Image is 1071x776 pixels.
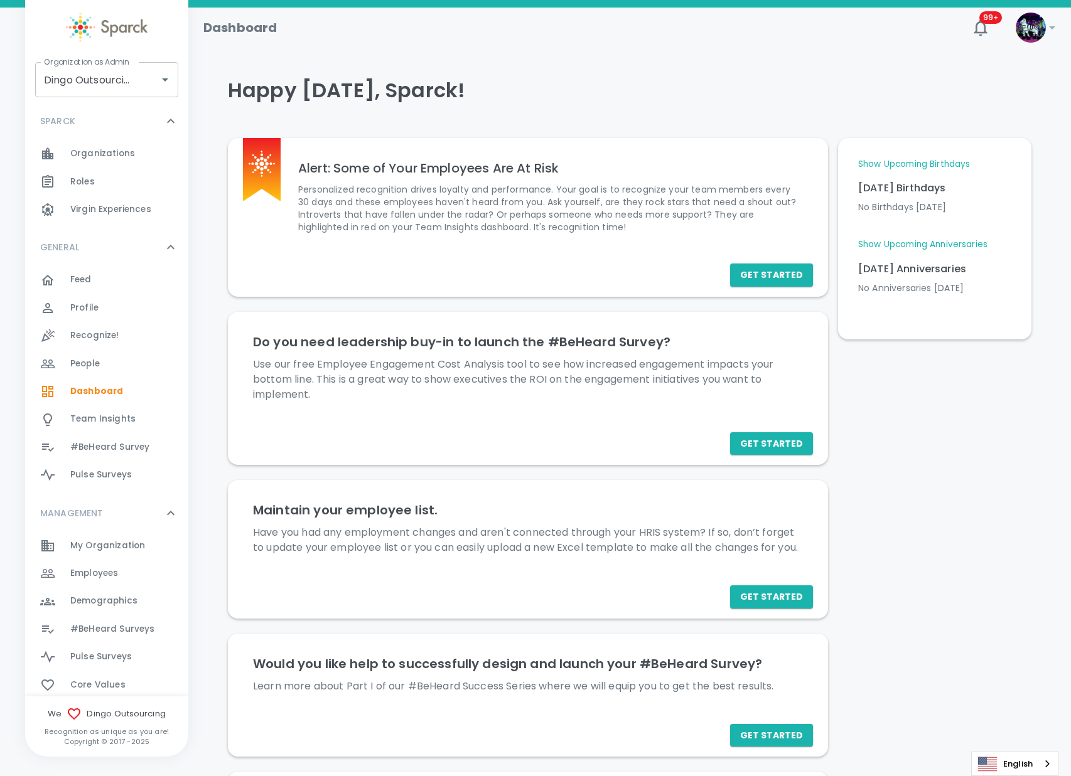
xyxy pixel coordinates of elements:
[70,539,145,552] span: My Organization
[44,56,129,67] label: Organization as Admin
[25,643,188,671] a: Pulse Surveys
[25,461,188,489] a: Pulse Surveys
[730,432,813,455] button: Get Started
[25,671,188,699] a: Core Values
[253,332,803,352] h6: Do you need leadership buy-in to launch the #BeHeard Survey?
[70,358,100,370] span: People
[253,654,803,674] h6: Would you like help to successfully design and launch your #BeHeard Survey?
[70,147,135,160] span: Organizations
[858,201,1011,213] p: No Birthdays [DATE]
[25,494,188,532] div: MANAGEMENT
[156,71,174,88] button: Open
[25,350,188,378] a: People
[858,282,1011,294] p: No Anniversaries [DATE]
[25,322,188,349] a: Recognize!
[253,525,803,555] p: Have you had any employment changes and aren't connected through your HRIS system? If so, don’t f...
[298,183,803,233] p: Personalized recognition drives loyalty and performance. Your goal is to recognize your team memb...
[25,168,188,196] a: Roles
[70,274,92,286] span: Feed
[858,238,988,251] a: Show Upcoming Anniversaries
[70,679,126,691] span: Core Values
[40,507,104,519] p: MANAGEMENT
[25,378,188,405] a: Dashboard
[966,13,996,43] button: 99+
[972,752,1058,775] a: English
[25,228,188,266] div: GENERAL
[858,262,1011,277] p: [DATE] Anniversaries
[253,500,803,520] h6: Maintain your employee list.
[1016,13,1046,43] img: Picture of Sparck
[70,595,137,607] span: Demographics
[25,560,188,587] a: Employees
[66,13,148,42] img: Sparck logo
[25,587,188,615] a: Demographics
[25,13,188,42] a: Sparck logo
[40,115,75,127] p: SPARCK
[25,532,188,560] a: My Organization
[858,158,970,171] a: Show Upcoming Birthdays
[25,433,188,461] a: #BeHeard Survey
[40,241,79,253] p: GENERAL
[70,302,99,314] span: Profile
[70,385,123,398] span: Dashboard
[70,651,132,663] span: Pulse Surveys
[25,294,188,322] a: Profile
[253,357,803,402] p: Use our free Employee Engagement Cost Analysis tool to see how increased engagement impacts your ...
[70,203,151,216] span: Virgin Experiences
[25,615,188,643] a: #BeHeard Surveys
[70,329,119,342] span: Recognize!
[971,752,1058,776] div: Language
[203,18,277,38] h1: Dashboard
[298,158,803,178] h6: Alert: Some of Your Employees Are At Risk
[730,724,813,747] button: Get Started
[858,181,1011,196] p: [DATE] Birthdays
[971,752,1058,776] aside: Language selected: English
[228,78,1031,103] h4: Happy [DATE], Sparck!
[25,196,188,223] a: Virgin Experiences
[70,469,132,481] span: Pulse Surveys
[249,151,275,177] img: Sparck logo
[25,266,188,294] a: Feed
[25,140,188,228] div: SPARCK
[25,102,188,140] div: SPARCK
[70,413,136,425] span: Team Insights
[25,405,188,433] a: Team Insights
[253,679,803,694] p: Learn more about Part I of our #BeHeard Success Series where we will equip you to get the best re...
[70,441,149,454] span: #BeHeard Survey
[70,176,95,188] span: Roles
[730,263,813,287] button: Get Started
[25,706,188,721] span: We Dingo Outsourcing
[25,140,188,167] a: Organizations
[70,567,118,580] span: Employees
[25,266,188,494] div: GENERAL
[25,726,188,736] p: Recognition as unique as you are!
[730,585,813,609] button: Get Started
[25,736,188,747] p: Copyright © 2017 - 2025
[979,11,1002,24] span: 99+
[70,623,154,635] span: #BeHeard Surveys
